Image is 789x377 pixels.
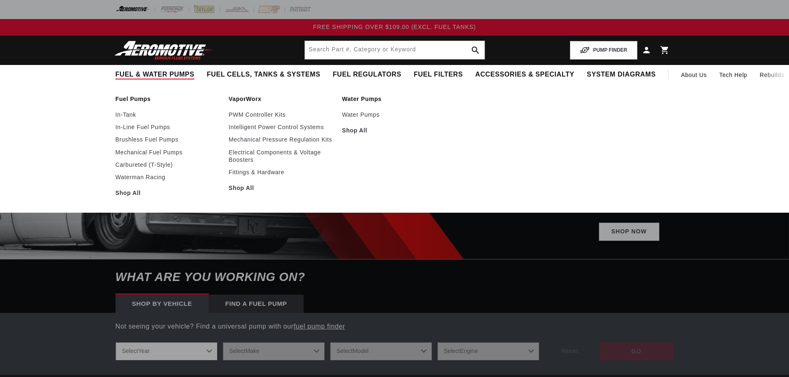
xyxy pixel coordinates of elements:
[229,111,334,118] a: PWM Controller Kits
[116,111,221,118] a: In-Tank
[466,41,485,59] button: search button
[408,65,469,84] summary: Fuel Filters
[475,70,574,79] span: Accessories & Specialty
[229,123,334,131] a: Intelligent Power Control Systems
[207,70,320,79] span: Fuel Cells, Tanks & Systems
[342,95,447,103] a: Water Pumps
[599,223,659,241] a: Shop Now
[116,123,221,131] a: In-Line Fuel Pumps
[200,65,326,84] summary: Fuel Cells, Tanks & Systems
[116,189,221,197] a: Shop All
[305,110,659,214] h2: SHOP BEST SELLING FUEL DELIVERY
[581,65,662,84] summary: System Diagrams
[437,342,539,360] select: Engine
[109,65,201,84] summary: Fuel & Water Pumps
[313,24,476,30] span: FREE SHIPPING OVER $109.00 (EXCL. FUEL TANKS)
[116,342,217,360] select: Year
[229,95,334,103] a: VaporWorx
[223,342,325,360] select: Make
[116,95,221,103] a: Fuel Pumps
[333,70,401,79] span: Fuel Regulators
[112,41,216,60] img: Aeromotive
[229,149,334,163] a: Electrical Components & Voltage Boosters
[116,295,209,313] div: Shop by vehicle
[326,65,407,84] summary: Fuel Regulators
[116,136,221,143] a: Brushless Fuel Pumps
[587,70,656,79] span: System Diagrams
[342,127,447,134] a: Shop All
[570,41,637,60] button: PUMP FINDER
[229,136,334,143] a: Mechanical Pressure Regulation Kits
[116,173,221,181] a: Waterman Racing
[294,323,345,330] a: fuel pump finder
[469,65,581,84] summary: Accessories & Specialty
[95,259,695,295] h6: What are you working on?
[330,342,432,360] select: Model
[675,65,713,85] a: About Us
[229,168,334,176] a: Fittings & Hardware
[116,321,674,332] p: Not seeing your vehicle? Find a universal pump with our
[116,70,195,79] span: Fuel & Water Pumps
[305,41,485,59] input: Search by Part Number, Category or Keyword
[116,161,221,168] a: Carbureted (T-Style)
[713,65,754,85] summary: Tech Help
[342,111,447,118] a: Water Pumps
[229,184,334,192] a: Shop All
[116,149,221,156] a: Mechanical Fuel Pumps
[414,70,463,79] span: Fuel Filters
[760,70,784,79] span: Rebuilds
[681,72,707,78] span: About Us
[209,295,304,313] div: Find a Fuel Pump
[719,70,748,79] span: Tech Help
